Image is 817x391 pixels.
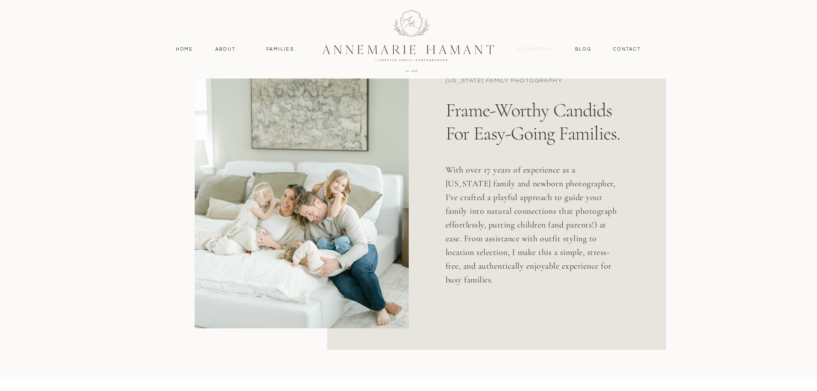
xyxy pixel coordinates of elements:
[491,275,493,285] i: .
[446,77,652,88] h2: [US_STATE] family Photography
[213,45,238,53] a: About
[446,163,618,311] p: With over 17 years of experience as a [US_STATE] family and newborn photographer, I've crafted a ...
[172,45,197,53] a: Home
[514,45,555,53] a: Newborns
[573,45,594,53] a: Blog
[446,99,627,149] p: Frame-worthy candids for easy-going families.
[609,45,646,53] a: contact
[261,45,300,53] a: Families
